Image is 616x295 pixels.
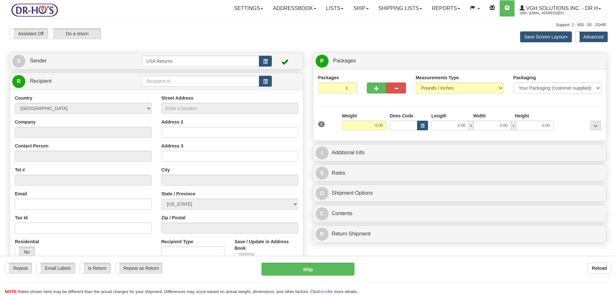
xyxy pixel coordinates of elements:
a: Settings [229,0,268,16]
span: Packages [333,58,356,63]
label: Packaging [513,74,536,81]
button: Ship [262,263,354,276]
label: Contact Person [15,143,48,149]
iframe: chat widget [601,115,615,180]
label: Tax Id [15,214,28,221]
span: NOTE: [5,289,18,294]
span: S [12,55,25,68]
label: Company [15,119,36,125]
button: Reload [587,263,611,274]
label: State / Province [161,191,195,197]
label: Height [515,113,529,119]
a: Reports [427,0,465,16]
a: R Recipient [12,75,128,88]
span: R [316,228,329,241]
a: Addressbook [268,0,321,16]
span: x [469,121,473,130]
label: Weight [342,113,357,119]
span: Recipient [30,78,52,84]
label: Length [431,113,447,119]
label: No [15,247,35,257]
div: ... [590,121,601,130]
span: 1 [318,121,325,127]
a: Lists [321,0,348,16]
input: Enter a location [161,103,298,114]
label: Address 3 [161,143,183,149]
span: Sender [30,58,47,63]
label: Width [473,113,486,119]
span: I [316,147,329,159]
label: Dims Code [389,113,413,119]
label: Repeat [5,263,32,273]
span: C [316,207,329,220]
button: Save Screen Layout [520,31,572,42]
input: Sender Id [142,56,259,67]
a: Ship [348,0,373,16]
span: R [12,75,25,88]
a: S Sender [12,54,142,68]
span: x [511,121,516,130]
label: Address 2 [161,119,183,125]
b: Reload [592,266,607,271]
a: here [320,289,328,294]
label: No [235,253,254,264]
a: IAdditional Info [316,146,604,159]
label: Tel # [15,167,25,173]
a: RReturn Shipment [316,227,604,241]
a: P Packages [316,54,604,68]
span: VGH Solutions Inc. - Dr H [525,5,598,11]
label: Advanced [575,32,608,42]
label: Email Labels [37,263,75,273]
a: Shipping lists [374,0,427,16]
label: Save / Update in Address Book [235,238,298,251]
div: Support: 1 - 855 - 55 - 2SHIP [10,22,606,28]
a: OShipment Options [316,187,604,200]
label: Assistant Off [10,28,48,39]
label: Email [15,191,27,197]
label: Is Return [80,263,110,273]
label: Street Address [161,95,193,101]
span: $ [316,167,329,180]
span: O [316,187,329,200]
a: VGH Solutions Inc. - Dr H 1890 / [EMAIL_ADDRESS][DOMAIN_NAME] [515,0,606,16]
label: Residential [15,238,39,245]
label: Packages [318,74,339,81]
label: Zip / Postal [161,214,186,221]
label: Do a return [50,28,101,39]
a: CContents [316,207,604,220]
label: Repeat as Return [116,263,162,273]
label: Measurements Type [416,74,459,81]
label: City [161,167,170,173]
span: P [316,55,329,68]
input: Recipient Id [142,76,259,87]
label: Country [15,95,32,101]
a: $Rates [316,167,604,180]
img: logo1890.jpg [10,2,59,18]
label: Recipient Type [161,238,193,245]
span: 1890 / [EMAIL_ADDRESS][DOMAIN_NAME] [519,10,568,16]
